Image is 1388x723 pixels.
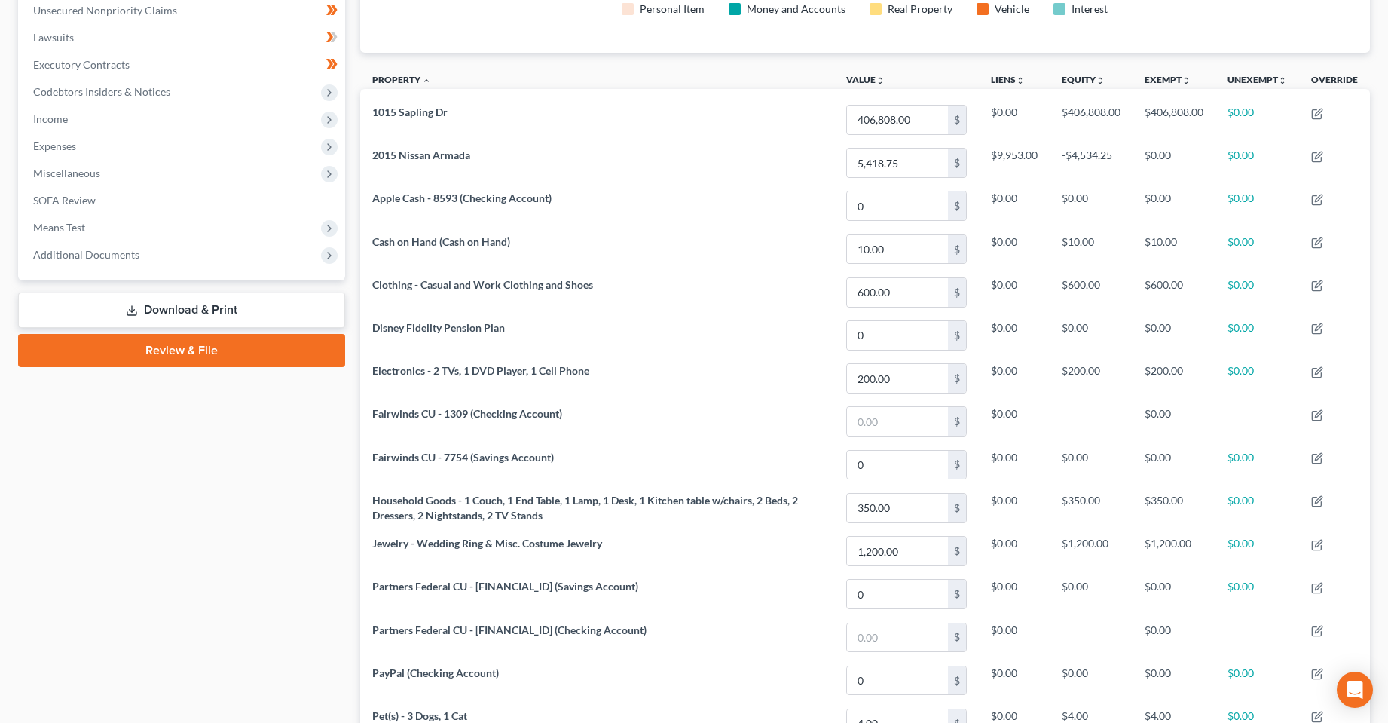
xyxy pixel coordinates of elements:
[1133,185,1215,228] td: $0.00
[847,666,948,695] input: 0.00
[1050,529,1133,572] td: $1,200.00
[1072,2,1108,17] div: Interest
[422,76,431,85] i: expand_less
[979,185,1050,228] td: $0.00
[33,248,139,261] span: Additional Documents
[372,537,602,550] span: Jewelry - Wedding Ring & Misc. Costume Jewelry
[876,76,885,85] i: unfold_more
[372,74,431,85] a: Property expand_less
[1299,65,1370,99] th: Override
[33,58,130,71] span: Executory Contracts
[1215,486,1299,529] td: $0.00
[979,529,1050,572] td: $0.00
[372,709,467,722] span: Pet(s) - 3 Dogs, 1 Cat
[372,580,638,593] span: Partners Federal CU - [FINANCIAL_ID] (Savings Account)
[372,321,505,334] span: Disney Fidelity Pension Plan
[18,334,345,367] a: Review & File
[372,451,554,464] span: Fairwinds CU - 7754 (Savings Account)
[948,537,966,565] div: $
[1133,659,1215,702] td: $0.00
[33,139,76,152] span: Expenses
[948,623,966,652] div: $
[1050,185,1133,228] td: $0.00
[1133,616,1215,659] td: $0.00
[948,364,966,393] div: $
[1215,98,1299,141] td: $0.00
[1215,443,1299,486] td: $0.00
[979,98,1050,141] td: $0.00
[948,278,966,307] div: $
[1050,443,1133,486] td: $0.00
[1215,271,1299,314] td: $0.00
[1133,400,1215,443] td: $0.00
[847,623,948,652] input: 0.00
[372,191,552,204] span: Apple Cash - 8593 (Checking Account)
[1215,529,1299,572] td: $0.00
[995,2,1029,17] div: Vehicle
[846,74,885,85] a: Valueunfold_more
[1227,74,1287,85] a: Unexemptunfold_more
[979,314,1050,357] td: $0.00
[372,149,470,161] span: 2015 Nissan Armada
[948,451,966,479] div: $
[1215,659,1299,702] td: $0.00
[1215,185,1299,228] td: $0.00
[1050,486,1133,529] td: $350.00
[948,407,966,436] div: $
[948,149,966,177] div: $
[979,271,1050,314] td: $0.00
[948,666,966,695] div: $
[847,451,948,479] input: 0.00
[1050,98,1133,141] td: $406,808.00
[948,191,966,220] div: $
[1145,74,1191,85] a: Exemptunfold_more
[33,85,170,98] span: Codebtors Insiders & Notices
[33,112,68,125] span: Income
[1050,659,1133,702] td: $0.00
[1050,142,1133,185] td: -$4,534.25
[21,24,345,51] a: Lawsuits
[1133,228,1215,271] td: $10.00
[1182,76,1191,85] i: unfold_more
[979,443,1050,486] td: $0.00
[847,235,948,264] input: 0.00
[1133,271,1215,314] td: $600.00
[1215,314,1299,357] td: $0.00
[979,573,1050,616] td: $0.00
[1337,672,1373,708] div: Open Intercom Messenger
[1062,74,1105,85] a: Equityunfold_more
[372,106,448,118] span: 1015 Sapling Dr
[372,494,798,522] span: Household Goods - 1 Couch, 1 End Table, 1 Lamp, 1 Desk, 1 Kitchen table w/chairs, 2 Beds, 2 Dress...
[33,221,85,234] span: Means Test
[847,494,948,522] input: 0.00
[979,357,1050,400] td: $0.00
[1050,573,1133,616] td: $0.00
[948,494,966,522] div: $
[1050,228,1133,271] td: $10.00
[372,278,593,291] span: Clothing - Casual and Work Clothing and Shoes
[948,321,966,350] div: $
[979,228,1050,271] td: $0.00
[1215,142,1299,185] td: $0.00
[372,364,589,377] span: Electronics - 2 TVs, 1 DVD Player, 1 Cell Phone
[1096,76,1105,85] i: unfold_more
[372,235,510,248] span: Cash on Hand (Cash on Hand)
[1050,357,1133,400] td: $200.00
[372,407,562,420] span: Fairwinds CU - 1309 (Checking Account)
[1133,486,1215,529] td: $350.00
[1133,142,1215,185] td: $0.00
[948,106,966,134] div: $
[1215,228,1299,271] td: $0.00
[847,321,948,350] input: 0.00
[1016,76,1025,85] i: unfold_more
[991,74,1025,85] a: Liensunfold_more
[33,4,177,17] span: Unsecured Nonpriority Claims
[33,167,100,179] span: Miscellaneous
[33,194,96,207] span: SOFA Review
[372,623,647,636] span: Partners Federal CU - [FINANCIAL_ID] (Checking Account)
[21,187,345,214] a: SOFA Review
[33,31,74,44] span: Lawsuits
[1050,314,1133,357] td: $0.00
[979,142,1050,185] td: $9,953.00
[1133,98,1215,141] td: $406,808.00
